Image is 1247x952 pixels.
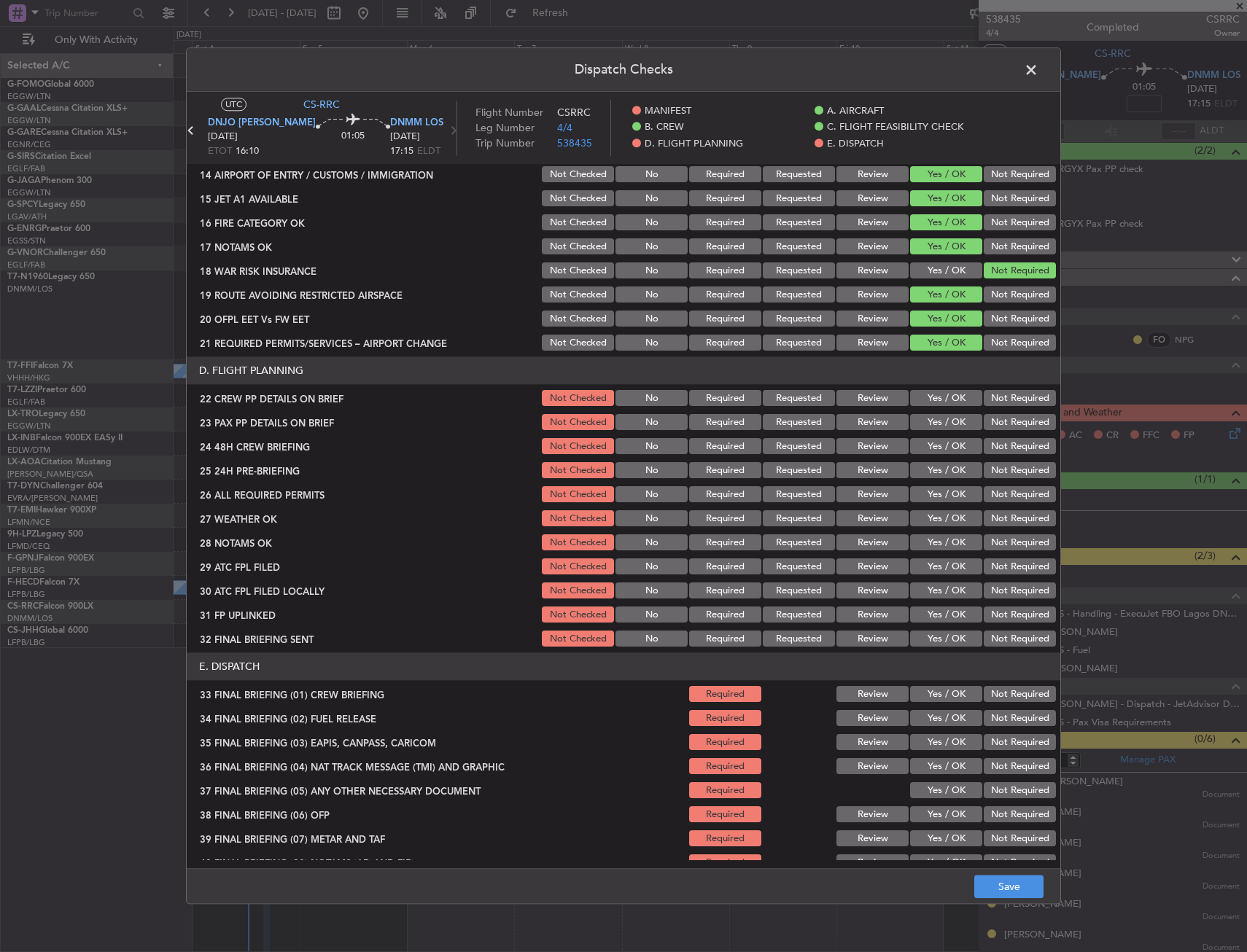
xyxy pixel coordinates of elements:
[910,287,982,303] button: Yes / OK
[910,687,982,703] button: Yes / OK
[910,711,982,727] button: Yes / OK
[984,167,1056,183] button: Not Required
[910,263,982,279] button: Yes / OK
[984,583,1056,599] button: Not Required
[984,239,1056,255] button: Not Required
[984,215,1056,231] button: Not Required
[984,759,1056,775] button: Not Required
[910,511,982,527] button: Yes / OK
[984,855,1056,871] button: Not Required
[910,239,982,255] button: Yes / OK
[910,463,982,479] button: Yes / OK
[910,583,982,599] button: Yes / OK
[984,711,1056,727] button: Not Required
[984,487,1056,503] button: Not Required
[910,759,982,775] button: Yes / OK
[910,783,982,799] button: Yes / OK
[984,263,1056,279] button: Not Required
[187,48,1060,92] header: Dispatch Checks
[910,535,982,551] button: Yes / OK
[984,807,1056,823] button: Not Required
[910,807,982,823] button: Yes / OK
[984,535,1056,551] button: Not Required
[910,631,982,647] button: Yes / OK
[984,607,1056,623] button: Not Required
[910,439,982,455] button: Yes / OK
[910,735,982,751] button: Yes / OK
[984,687,1056,703] button: Not Required
[910,335,982,351] button: Yes / OK
[910,607,982,623] button: Yes / OK
[910,167,982,183] button: Yes / OK
[984,831,1056,847] button: Not Required
[984,735,1056,751] button: Not Required
[984,191,1056,207] button: Not Required
[984,311,1056,327] button: Not Required
[984,783,1056,799] button: Not Required
[984,335,1056,351] button: Not Required
[974,875,1044,899] button: Save
[984,391,1056,407] button: Not Required
[984,463,1056,479] button: Not Required
[984,631,1056,647] button: Not Required
[910,559,982,575] button: Yes / OK
[984,559,1056,575] button: Not Required
[984,287,1056,303] button: Not Required
[984,439,1056,455] button: Not Required
[910,831,982,847] button: Yes / OK
[910,415,982,431] button: Yes / OK
[984,415,1056,431] button: Not Required
[910,191,982,207] button: Yes / OK
[910,215,982,231] button: Yes / OK
[910,855,982,871] button: Yes / OK
[910,487,982,503] button: Yes / OK
[910,311,982,327] button: Yes / OK
[910,391,982,407] button: Yes / OK
[984,511,1056,527] button: Not Required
